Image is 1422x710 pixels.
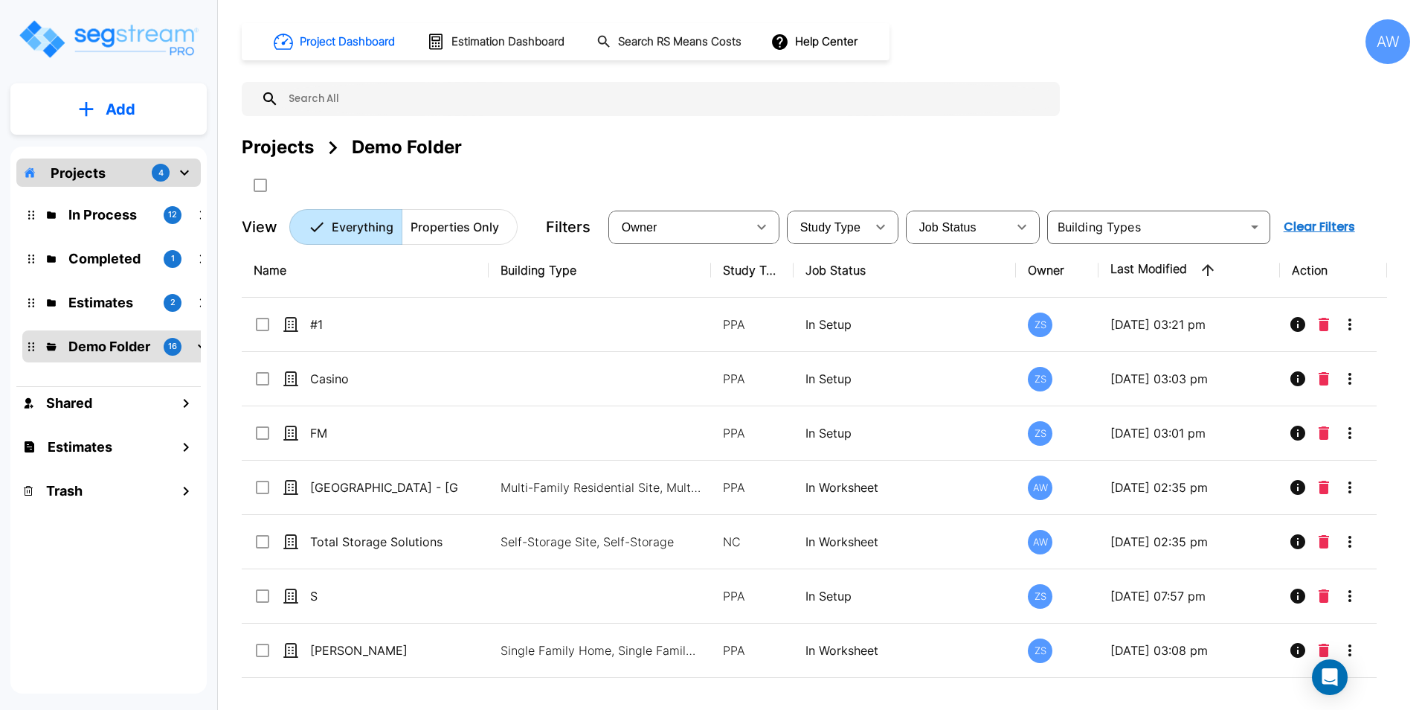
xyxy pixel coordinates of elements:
[310,479,459,496] p: [GEOGRAPHIC_DATA] - [GEOGRAPHIC_DATA]
[1028,313,1052,337] div: ZS
[245,170,275,200] button: SelectAll
[170,296,176,309] p: 2
[723,587,782,605] p: PPA
[68,249,152,269] p: Completed
[1028,584,1052,609] div: ZS
[1110,479,1268,496] p: [DATE] 02:35 pm
[723,479,782,496] p: PPA
[411,218,499,236] p: Properties Only
[17,18,199,60] img: Logo
[1283,581,1313,611] button: Info
[1110,424,1268,442] p: [DATE] 03:01 pm
[591,28,750,57] button: Search RS Means Costs
[1278,212,1361,242] button: Clear Filters
[1110,533,1268,551] p: [DATE] 02:35 pm
[800,221,860,234] span: Study Type
[310,642,459,659] p: [PERSON_NAME]
[1028,639,1052,663] div: ZS
[1244,217,1265,237] button: Open
[723,424,782,442] p: PPA
[51,163,106,183] p: Projects
[1028,476,1052,500] div: AW
[310,316,459,333] p: #1
[1052,217,1241,237] input: Building Types
[723,533,782,551] p: NC
[1280,243,1387,298] th: Action
[1283,527,1313,557] button: Info
[10,88,207,131] button: Add
[1313,473,1335,502] button: Delete
[1335,418,1365,448] button: More-Options
[919,221,977,234] span: Job Status
[1028,530,1052,554] div: AW
[501,642,701,659] p: Single Family Home, Single Family Home Site
[723,642,782,659] p: PPA
[268,25,403,58] button: Project Dashboard
[171,252,175,265] p: 1
[501,479,701,496] p: Multi-Family Residential Site, Multi-Family Residential
[332,218,393,236] p: Everything
[805,533,1004,551] p: In Worksheet
[805,424,1004,442] p: In Setup
[1110,642,1268,659] p: [DATE] 03:08 pm
[1313,418,1335,448] button: Delete
[106,98,135,121] p: Add
[1335,364,1365,394] button: More-Options
[1335,527,1365,557] button: More-Options
[1313,364,1335,394] button: Delete
[794,243,1016,298] th: Job Status
[805,370,1004,388] p: In Setup
[1283,310,1313,339] button: Info
[242,216,277,238] p: View
[310,587,459,605] p: S
[805,587,1004,605] p: In Setup
[1283,364,1313,394] button: Info
[805,316,1004,333] p: In Setup
[158,167,164,179] p: 4
[421,26,573,57] button: Estimation Dashboard
[1335,473,1365,502] button: More-Options
[310,370,459,388] p: Casino
[1028,421,1052,446] div: ZS
[805,479,1004,496] p: In Worksheet
[723,370,782,388] p: PPA
[618,33,741,51] h1: Search RS Means Costs
[289,209,402,245] button: Everything
[805,642,1004,659] p: In Worksheet
[768,28,863,56] button: Help Center
[168,340,177,353] p: 16
[489,243,711,298] th: Building Type
[352,134,462,161] div: Demo Folder
[1110,587,1268,605] p: [DATE] 07:57 pm
[1313,636,1335,665] button: Delete
[611,206,747,248] div: Select
[1335,636,1365,665] button: More-Options
[310,533,459,551] p: Total Storage Solutions
[1313,527,1335,557] button: Delete
[1110,316,1268,333] p: [DATE] 03:21 pm
[168,208,177,221] p: 12
[402,209,518,245] button: Properties Only
[909,206,1007,248] div: Select
[1335,581,1365,611] button: More-Options
[1312,659,1348,695] div: Open Intercom Messenger
[1028,367,1052,391] div: ZS
[68,336,152,356] p: Demo Folder
[501,533,701,551] p: Self-Storage Site, Self-Storage
[279,82,1052,116] input: Search All
[1335,310,1365,339] button: More-Options
[68,205,152,225] p: In Process
[546,216,591,238] p: Filters
[1313,581,1335,611] button: Delete
[48,437,112,457] h1: Estimates
[1283,636,1313,665] button: Info
[1283,473,1313,502] button: Info
[1283,418,1313,448] button: Info
[46,481,83,501] h1: Trash
[46,393,92,413] h1: Shared
[1365,19,1410,64] div: AW
[1016,243,1098,298] th: Owner
[300,33,395,51] h1: Project Dashboard
[242,243,489,298] th: Name
[1098,243,1280,298] th: Last Modified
